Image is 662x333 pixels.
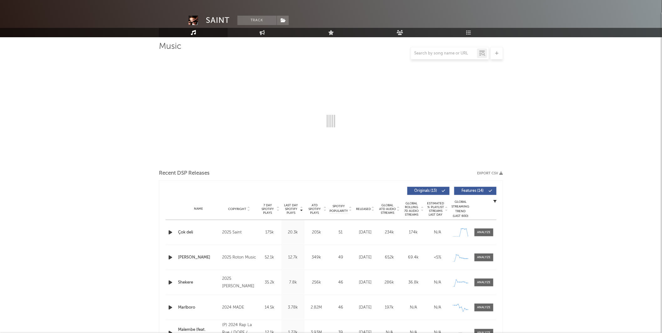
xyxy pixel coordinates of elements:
[403,254,424,261] div: 69.4k
[259,305,280,311] div: 14.5k
[159,170,210,177] span: Recent DSP Releases
[306,279,327,286] div: 256k
[403,305,424,311] div: N/A
[283,203,299,215] span: Last Day Spotify Plays
[283,279,303,286] div: 7.8k
[306,203,323,215] span: ATD Spotify Plays
[355,305,376,311] div: [DATE]
[222,254,256,261] div: 2025 Roton Music
[178,254,219,261] a: [PERSON_NAME]
[259,279,280,286] div: 35.2k
[454,187,496,195] button: Features(14)
[379,305,400,311] div: 197k
[403,202,420,217] span: Global Rolling 7D Audio Streams
[206,16,230,25] div: SAINT
[407,187,450,195] button: Originals(13)
[222,304,256,311] div: 2024 MADE
[330,204,348,213] span: Spotify Popularity
[427,305,448,311] div: N/A
[379,254,400,261] div: 652k
[427,254,448,261] div: <5%
[403,229,424,236] div: 174k
[178,229,219,236] a: Çok deli
[306,305,327,311] div: 2.82M
[159,43,181,50] span: Music
[427,229,448,236] div: N/A
[355,229,376,236] div: [DATE]
[330,305,352,311] div: 46
[283,254,303,261] div: 12.7k
[259,229,280,236] div: 175k
[306,254,327,261] div: 349k
[222,275,256,290] div: 2025 [PERSON_NAME]
[178,207,219,211] div: Name
[283,229,303,236] div: 20.3k
[330,279,352,286] div: 46
[379,203,396,215] span: Global ATD Audio Streams
[411,189,440,193] span: Originals ( 13 )
[330,229,352,236] div: 51
[379,279,400,286] div: 286k
[259,203,276,215] span: 7 Day Spotify Plays
[228,207,246,211] span: Copyright
[451,200,470,218] div: Global Streaming Trend (Last 60D)
[403,279,424,286] div: 36.8k
[178,305,219,311] a: Marlboro
[283,305,303,311] div: 3.78k
[306,229,327,236] div: 205k
[178,279,219,286] a: Shekere
[411,51,477,56] input: Search by song name or URL
[427,279,448,286] div: N/A
[458,189,487,193] span: Features ( 14 )
[356,207,371,211] span: Released
[259,254,280,261] div: 52.1k
[222,229,256,236] div: 2025 Saint
[427,202,444,217] span: Estimated % Playlist Streams Last Day
[477,172,503,175] button: Export CSV
[237,16,277,25] button: Track
[355,279,376,286] div: [DATE]
[379,229,400,236] div: 234k
[330,254,352,261] div: 49
[355,254,376,261] div: [DATE]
